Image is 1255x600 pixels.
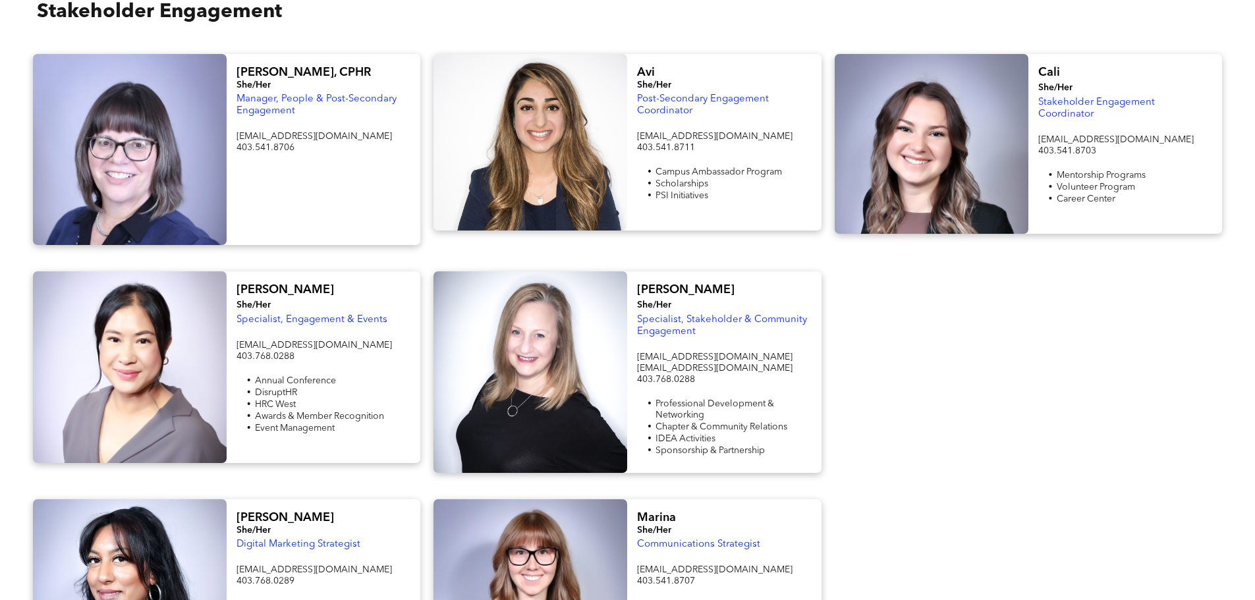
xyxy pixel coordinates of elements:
span: [EMAIL_ADDRESS][DOMAIN_NAME] [637,352,793,362]
span: Stakeholder Engagement [37,2,282,22]
span: Volunteer Program [1057,182,1135,192]
span: Scholarships [655,179,708,188]
span: Event Management [255,423,335,433]
span: She/Her [637,526,671,535]
span: She/Her [237,526,271,535]
span: Chapter & Community Relations [655,422,787,431]
span: [EMAIL_ADDRESS][DOMAIN_NAME] [237,341,392,350]
span: [EMAIL_ADDRESS][DOMAIN_NAME] [637,565,793,574]
span: Campus Ambassador Program [655,167,782,177]
span: She/Her [1038,83,1073,92]
span: IDEA Activities [655,434,715,443]
span: Post-Secondary Engagement Coordinator [637,94,769,116]
span: [PERSON_NAME] [637,284,735,296]
span: [EMAIL_ADDRESS][DOMAIN_NAME] [637,364,793,373]
span: She/Her [237,300,271,310]
span: Digital Marketing Strategist [237,539,360,549]
span: Awards & Member Recognition [255,412,384,421]
span: Professional Development & Networking [655,399,774,420]
span: Mentorship Programs [1057,171,1146,180]
span: Manager, People & Post-Secondary Engagement [237,94,397,116]
span: PSI Initiatives [655,191,708,200]
span: Sponsorship & Partnership [655,446,765,455]
span: [EMAIL_ADDRESS][DOMAIN_NAME] [1038,135,1194,144]
span: Avi [637,67,655,78]
span: Cali [1038,67,1060,78]
span: DisruptHR [255,388,297,397]
span: Annual Conference [255,376,336,385]
span: Career Center [1057,194,1115,204]
span: She/Her [237,80,271,90]
span: Marina [637,512,676,524]
span: Stakeholder Engagement Coordinator [1038,97,1155,119]
span: Communications Strategist [637,539,760,549]
span: 403.541.8703 [1038,146,1096,155]
span: 403.541.8711 [637,143,695,152]
span: 403.541.8707 [637,576,695,586]
span: [PERSON_NAME] [237,512,334,524]
span: 403.768.0288 [237,352,294,361]
span: [EMAIL_ADDRESS][DOMAIN_NAME] 403.768.0289 [237,565,392,586]
span: [EMAIL_ADDRESS][DOMAIN_NAME] [637,132,793,141]
span: 403.541.8706 [237,143,294,152]
span: Specialist, Stakeholder & Community Engagement [637,315,807,337]
span: 403.768.0288 [637,375,695,384]
span: [PERSON_NAME] [237,284,334,296]
span: [PERSON_NAME], CPHR [237,67,371,78]
span: She/Her [637,80,671,90]
span: Specialist, Engagement & Events [237,315,387,325]
span: [EMAIL_ADDRESS][DOMAIN_NAME] [237,132,392,141]
span: She/Her [637,300,671,310]
span: HRC West [255,400,296,409]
